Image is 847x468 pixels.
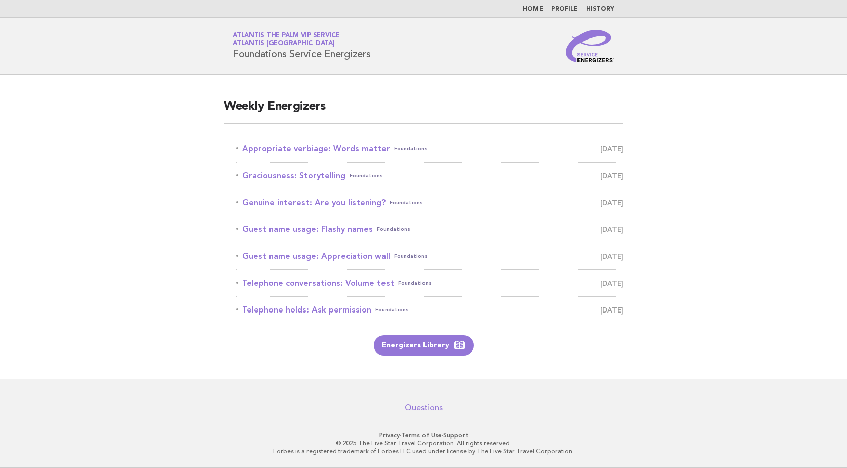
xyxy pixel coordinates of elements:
[443,432,468,439] a: Support
[236,196,623,210] a: Genuine interest: Are you listening?Foundations [DATE]
[379,432,400,439] a: Privacy
[600,276,623,290] span: [DATE]
[350,169,383,183] span: Foundations
[394,249,428,263] span: Foundations
[236,276,623,290] a: Telephone conversations: Volume testFoundations [DATE]
[375,303,409,317] span: Foundations
[236,222,623,237] a: Guest name usage: Flashy namesFoundations [DATE]
[600,222,623,237] span: [DATE]
[236,142,623,156] a: Appropriate verbiage: Words matterFoundations [DATE]
[390,196,423,210] span: Foundations
[233,32,340,47] a: Atlantis The Palm VIP ServiceAtlantis [GEOGRAPHIC_DATA]
[566,30,614,62] img: Service Energizers
[586,6,614,12] a: History
[600,249,623,263] span: [DATE]
[236,249,623,263] a: Guest name usage: Appreciation wallFoundations [DATE]
[394,142,428,156] span: Foundations
[551,6,578,12] a: Profile
[233,33,371,59] h1: Foundations Service Energizers
[113,447,734,455] p: Forbes is a registered trademark of Forbes LLC used under license by The Five Star Travel Corpora...
[600,196,623,210] span: [DATE]
[600,142,623,156] span: [DATE]
[377,222,410,237] span: Foundations
[600,303,623,317] span: [DATE]
[405,403,443,413] a: Questions
[233,41,335,47] span: Atlantis [GEOGRAPHIC_DATA]
[224,99,623,124] h2: Weekly Energizers
[401,432,442,439] a: Terms of Use
[236,169,623,183] a: Graciousness: StorytellingFoundations [DATE]
[523,6,543,12] a: Home
[113,439,734,447] p: © 2025 The Five Star Travel Corporation. All rights reserved.
[113,431,734,439] p: · ·
[398,276,432,290] span: Foundations
[236,303,623,317] a: Telephone holds: Ask permissionFoundations [DATE]
[600,169,623,183] span: [DATE]
[374,335,474,356] a: Energizers Library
